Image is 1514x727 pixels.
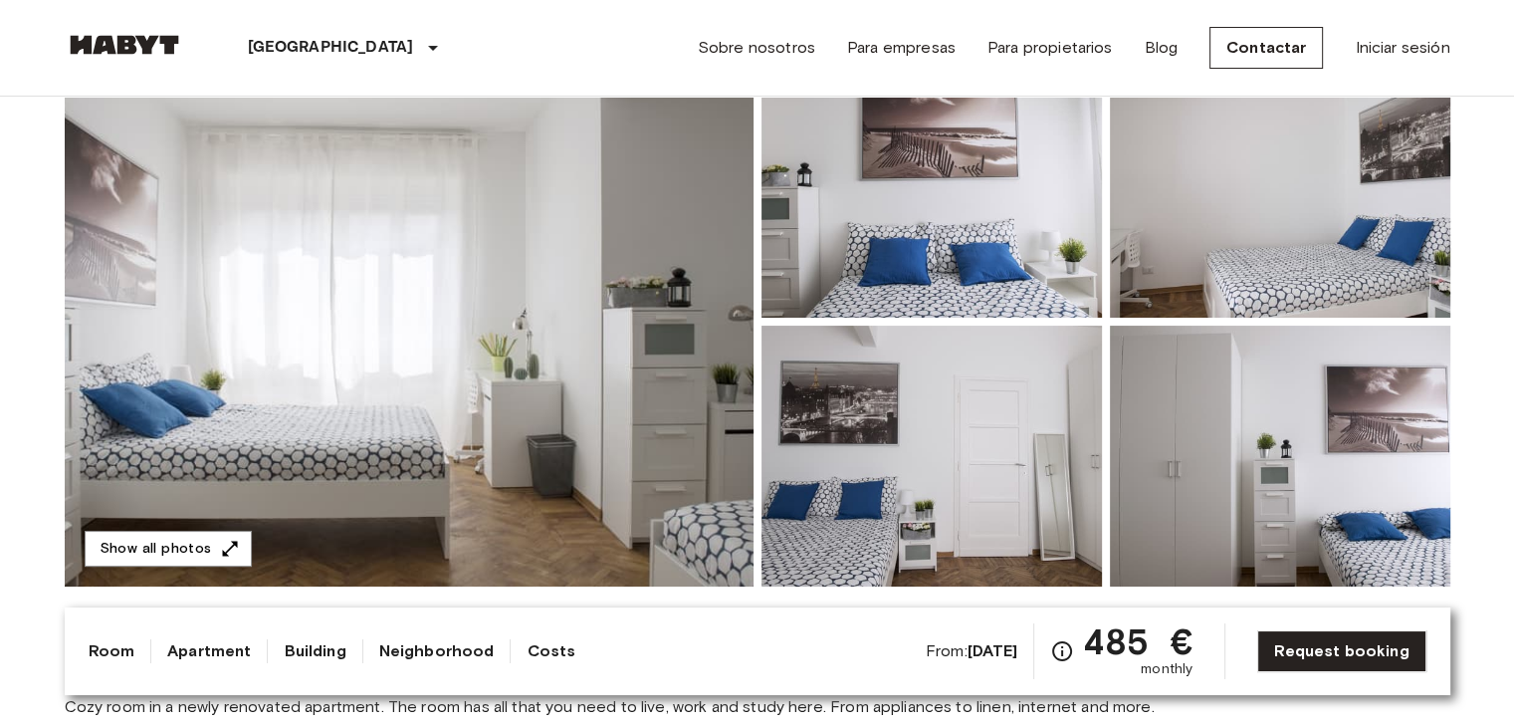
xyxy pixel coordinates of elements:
img: Picture of unit IT-14-026-002-02H [761,57,1102,318]
a: Costs [527,639,575,663]
p: [GEOGRAPHIC_DATA] [248,36,414,60]
a: Room [89,639,135,663]
span: 485 € [1082,623,1192,659]
img: Picture of unit IT-14-026-002-02H [1110,326,1450,587]
img: Marketing picture of unit IT-14-026-002-02H [65,57,754,587]
a: Sobre nosotros [698,36,815,60]
img: Picture of unit IT-14-026-002-02H [761,326,1102,587]
a: Building [284,639,345,663]
span: Cozy room in a newly renovated apartment. The room has all that you need to live, work and study ... [65,696,1450,718]
span: From: [926,640,1018,662]
a: Para empresas [847,36,956,60]
img: Picture of unit IT-14-026-002-02H [1110,57,1450,318]
svg: Check cost overview for full price breakdown. Please note that discounts apply to new joiners onl... [1050,639,1074,663]
a: Contactar [1209,27,1323,69]
a: Apartment [167,639,251,663]
a: Blog [1144,36,1178,60]
button: Show all photos [85,531,252,568]
a: Request booking [1257,630,1425,672]
a: Neighborhood [379,639,495,663]
b: [DATE] [968,641,1018,660]
a: Para propietarios [987,36,1113,60]
img: Habyt [65,35,184,55]
a: Iniciar sesión [1355,36,1449,60]
span: monthly [1141,659,1192,679]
